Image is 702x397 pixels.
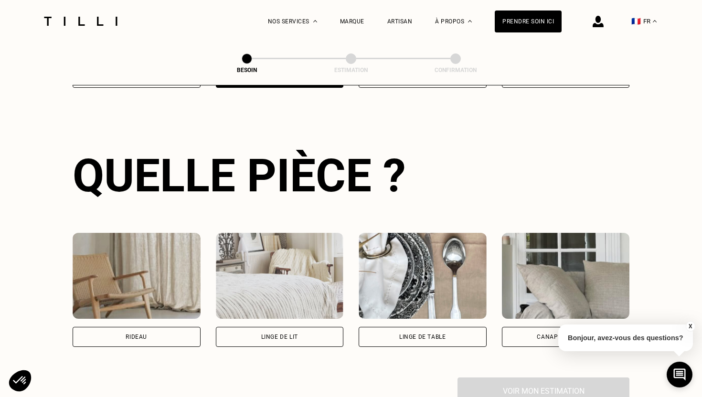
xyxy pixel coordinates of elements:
[399,334,446,340] div: Linge de table
[261,334,298,340] div: Linge de lit
[495,10,562,32] a: Prendre soin ici
[199,67,295,73] div: Besoin
[685,321,695,332] button: X
[558,324,693,351] p: Bonjour, avez-vous des questions?
[631,17,641,26] span: 🇫🇷
[359,233,487,319] img: Tilli retouche votre Linge de table
[303,67,399,73] div: Estimation
[216,233,344,319] img: Tilli retouche votre Linge de lit
[340,18,364,25] a: Marque
[41,17,121,26] img: Logo du service de couturière Tilli
[502,233,630,319] img: Tilli retouche votre Canapé & chaises
[126,334,147,340] div: Rideau
[408,67,503,73] div: Confirmation
[73,233,201,319] img: Tilli retouche votre Rideau
[593,16,604,27] img: icône connexion
[387,18,413,25] a: Artisan
[468,20,472,22] img: Menu déroulant à propos
[73,149,629,202] div: Quelle pièce ?
[313,20,317,22] img: Menu déroulant
[537,334,594,340] div: Canapé & chaises
[653,20,657,22] img: menu déroulant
